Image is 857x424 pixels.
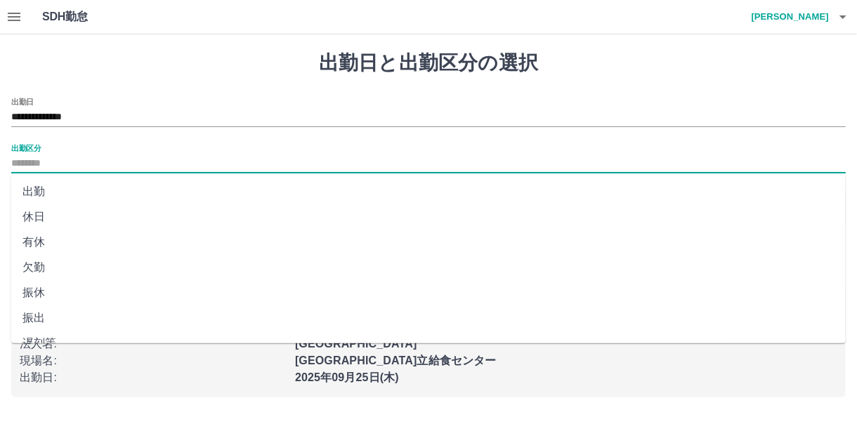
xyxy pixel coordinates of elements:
b: [GEOGRAPHIC_DATA]立給食センター [295,355,497,366]
p: 出勤日 : [20,369,287,386]
p: 現場名 : [20,352,287,369]
li: 出勤 [11,179,846,204]
label: 出勤区分 [11,143,41,153]
li: 休日 [11,204,846,230]
li: 振休 [11,280,846,305]
b: 2025年09月25日(木) [295,371,399,383]
h1: 出勤日と出勤区分の選択 [11,51,846,75]
li: 振出 [11,305,846,331]
li: 欠勤 [11,255,846,280]
li: 有休 [11,230,846,255]
label: 出勤日 [11,96,34,107]
li: 遅刻等 [11,331,846,356]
